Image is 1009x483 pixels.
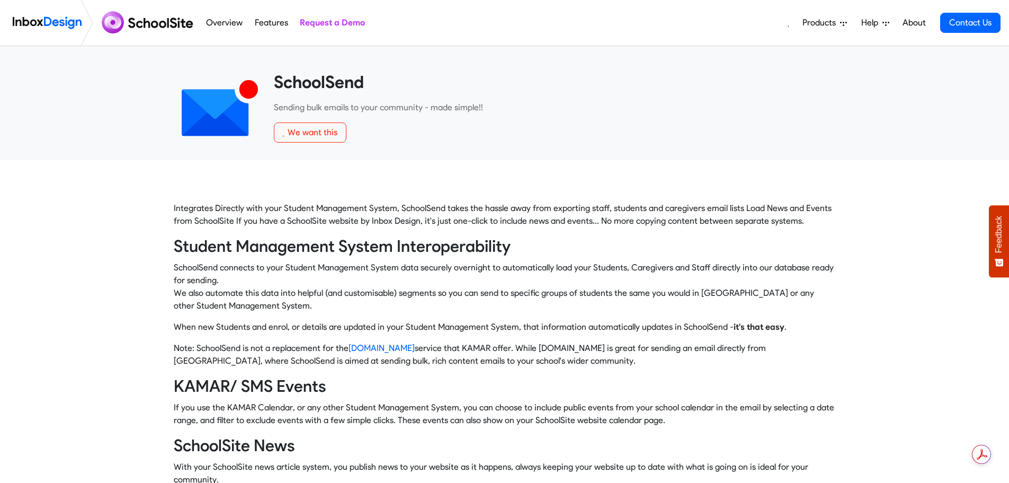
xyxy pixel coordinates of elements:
[288,127,337,137] span: We want this
[940,13,1001,33] a: Contact Us
[989,205,1009,277] button: Feedback - Show survey
[174,342,836,367] p: Note: SchoolSend is not a replacement for the service that KAMAR offer. While [DOMAIN_NAME] is gr...
[798,12,851,33] a: Products
[861,16,882,29] span: Help
[349,343,415,353] a: [DOMAIN_NAME]
[174,261,836,312] p: SchoolSend connects to your Student Management System data securely overnight to automatically lo...
[174,401,836,427] p: If you use the KAMAR Calendar, or any other Student Management System, you can choose to include ...
[182,72,258,148] img: 2022_01_12_icon_mail_notification.svg
[994,216,1004,253] span: Feedback
[174,376,836,397] h3: KAMAR/ SMS Events
[203,12,246,33] a: Overview
[174,435,836,456] h3: SchoolSite News
[274,122,346,143] button: We want this
[899,12,928,33] a: About
[174,321,836,333] p: When new Students and enrol, or details are updated in your Student Management System, that infor...
[274,101,828,114] p: Sending bulk emails to your community - made simple!!
[174,236,836,257] h3: Student Management System Interoperability
[174,202,836,227] p: Integrates Directly with your Student Management System, SchoolSend takes the hassle away from ex...
[97,10,200,36] img: schoolsite logo
[297,12,368,33] a: Request a Demo
[857,12,894,33] a: Help
[734,322,784,332] strong: it's that easy
[274,72,828,93] heading: SchoolSend
[252,12,291,33] a: Features
[802,16,840,29] span: Products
